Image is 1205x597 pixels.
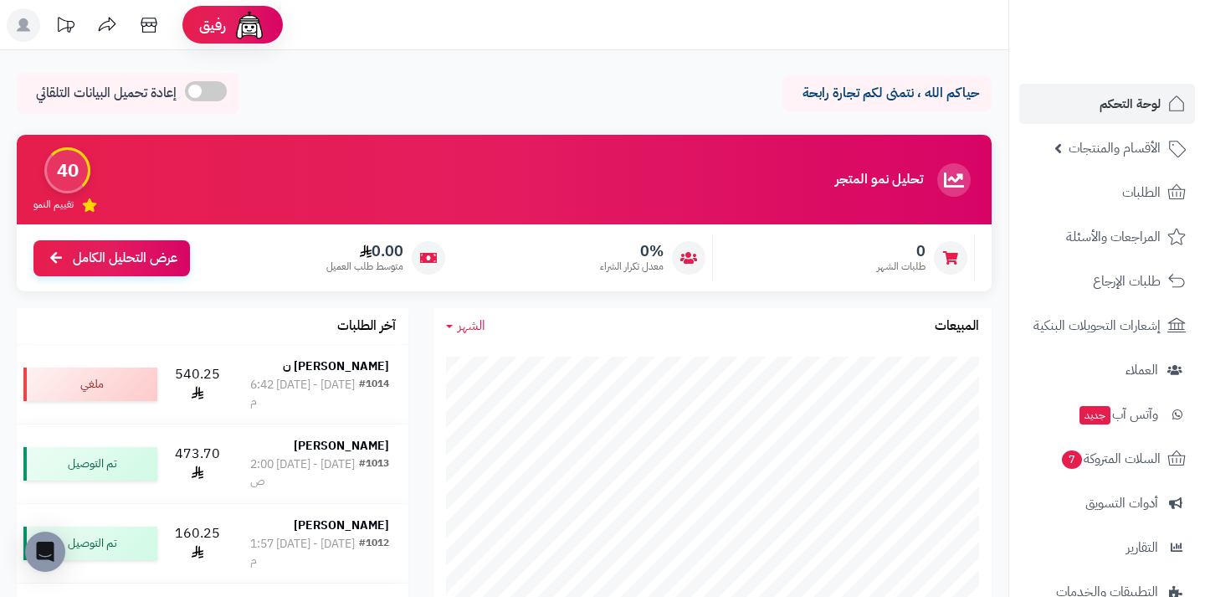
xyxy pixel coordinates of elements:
[1078,403,1158,426] span: وآتس آب
[1093,270,1161,293] span: طلبات الإرجاع
[33,198,74,212] span: تقييم النمو
[935,319,979,334] h3: المبيعات
[1019,439,1195,479] a: السلات المتروكة7
[199,15,226,35] span: رفيق
[250,536,359,569] div: [DATE] - [DATE] 1:57 م
[250,377,359,410] div: [DATE] - [DATE] 6:42 م
[1019,172,1195,213] a: الطلبات
[1085,491,1158,515] span: أدوات التسويق
[1019,217,1195,257] a: المراجعات والأسئلة
[1033,314,1161,337] span: إشعارات التحويلات البنكية
[25,532,65,572] div: Open Intercom Messenger
[600,242,664,260] span: 0%
[1019,261,1195,301] a: طلبات الإرجاع
[877,260,926,274] span: طلبات الشهر
[23,368,157,401] div: ملغي
[1122,181,1161,204] span: الطلبات
[835,172,923,188] h3: تحليل نمو المتجر
[1066,225,1161,249] span: المراجعات والأسئلة
[73,249,177,268] span: عرض التحليل الكامل
[877,242,926,260] span: 0
[359,456,389,490] div: #1013
[1069,136,1161,160] span: الأقسام والمنتجات
[337,319,396,334] h3: آخر الطلبات
[1019,84,1195,124] a: لوحة التحكم
[326,242,403,260] span: 0.00
[164,504,231,583] td: 160.25
[233,8,266,42] img: ai-face.png
[1062,450,1082,469] span: 7
[164,345,231,424] td: 540.25
[1126,358,1158,382] span: العملاء
[23,527,157,560] div: تم التوصيل
[359,536,389,569] div: #1012
[1019,350,1195,390] a: العملاء
[164,425,231,503] td: 473.70
[1060,447,1161,471] span: السلات المتروكة
[44,8,86,46] a: تحديثات المنصة
[250,456,359,490] div: [DATE] - [DATE] 2:00 ص
[294,437,389,455] strong: [PERSON_NAME]
[446,317,485,336] a: الشهر
[1019,483,1195,523] a: أدوات التسويق
[1019,394,1195,435] a: وآتس آبجديد
[283,358,389,375] strong: [PERSON_NAME] ن
[600,260,664,274] span: معدل تكرار الشراء
[458,316,485,336] span: الشهر
[326,260,403,274] span: متوسط طلب العميل
[33,240,190,276] a: عرض التحليل الكامل
[1019,306,1195,346] a: إشعارات التحويلات البنكية
[359,377,389,410] div: #1014
[795,84,979,103] p: حياكم الله ، نتمنى لكم تجارة رابحة
[1100,92,1161,116] span: لوحة التحكم
[1079,406,1110,425] span: جديد
[294,517,389,534] strong: [PERSON_NAME]
[23,447,157,481] div: تم التوصيل
[36,84,177,103] span: إعادة تحميل البيانات التلقائي
[1126,536,1158,559] span: التقارير
[1019,528,1195,568] a: التقارير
